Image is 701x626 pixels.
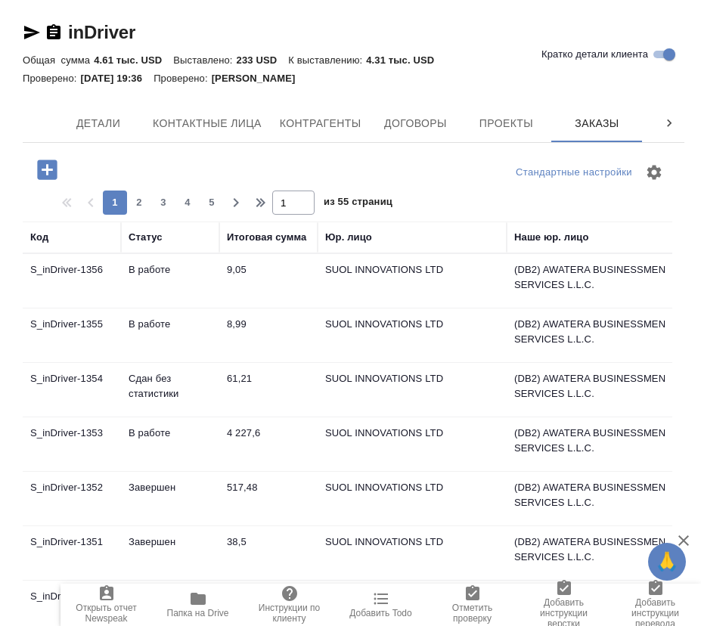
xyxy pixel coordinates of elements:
p: [DATE] 19:36 [81,73,154,84]
td: (DB2) AWATERA BUSINESSMEN SERVICES L.L.C. [507,527,696,580]
td: SUOL INNOVATIONS LTD [318,527,507,580]
td: Завершен [121,473,219,525]
td: Завершен [121,527,219,580]
p: Проверено: [23,73,81,84]
td: (DB2) AWATERA BUSINESSMEN SERVICES L.L.C. [507,418,696,471]
p: Общая сумма [23,54,94,66]
button: Отметить проверку [426,584,518,626]
button: 5 [200,191,224,215]
p: 4.61 тыс. USD [94,54,173,66]
button: Добавить инструкции перевода [609,584,701,626]
td: 61,21 [219,364,318,417]
button: Скопировать ссылку [45,23,63,42]
div: split button [512,161,636,184]
td: S_inDriver-1352 [23,473,121,525]
span: Инструкции по клиенту [253,603,326,624]
div: Статус [129,230,163,245]
td: SUOL INNOVATIONS LTD [318,255,507,308]
div: Итоговая сумма [227,230,306,245]
div: Юр. лицо [325,230,372,245]
span: Контрагенты [280,114,361,133]
button: Открыть отчет Newspeak [60,584,152,626]
td: S_inDriver-1355 [23,309,121,362]
p: 233 USD [237,54,289,66]
span: Заказы [560,114,633,133]
td: S_inDriver-1353 [23,418,121,471]
p: 4.31 тыс. USD [366,54,445,66]
td: В работе [121,255,219,308]
td: В работе [121,418,219,471]
span: Папка на Drive [167,608,229,618]
span: из 55 страниц [324,193,392,215]
button: 2 [127,191,151,215]
td: SUOL INNOVATIONS LTD [318,418,507,471]
button: Инструкции по клиенту [243,584,335,626]
td: (DB2) AWATERA BUSINESSMEN SERVICES L.L.C. [507,364,696,417]
span: 2 [127,195,151,210]
p: [PERSON_NAME] [212,73,307,84]
button: Скопировать ссылку для ЯМессенджера [23,23,41,42]
button: Добавить проект [26,154,68,185]
a: inDriver [68,22,135,42]
span: 🙏 [654,546,680,578]
button: 3 [151,191,175,215]
span: 3 [151,195,175,210]
span: Кратко детали клиента [541,47,648,62]
td: (DB2) AWATERA BUSINESSMEN SERVICES L.L.C. [507,473,696,525]
span: Контактные лица [153,114,262,133]
span: Добавить Todo [349,608,411,618]
span: Открыть отчет Newspeak [70,603,143,624]
td: (DB2) AWATERA BUSINESSMEN SERVICES L.L.C. [507,255,696,308]
button: 🙏 [648,543,686,581]
td: S_inDriver-1351 [23,527,121,580]
td: S_inDriver-1356 [23,255,121,308]
span: Договоры [379,114,451,133]
td: SUOL INNOVATIONS LTD [318,473,507,525]
td: Сдан без статистики [121,364,219,417]
div: Наше юр. лицо [514,230,589,245]
span: Настроить таблицу [636,154,672,191]
span: Детали [62,114,135,133]
td: 4 227,6 [219,418,318,471]
button: Папка на Drive [152,584,243,626]
p: Выставлено: [173,54,236,66]
td: SUOL INNOVATIONS LTD [318,309,507,362]
div: Код [30,230,48,245]
td: 9,05 [219,255,318,308]
button: 4 [175,191,200,215]
td: 517,48 [219,473,318,525]
span: 4 [175,195,200,210]
span: Проекты [470,114,542,133]
td: (DB2) AWATERA BUSINESSMEN SERVICES L.L.C. [507,309,696,362]
button: Добавить Todo [335,584,426,626]
p: Проверено: [154,73,212,84]
td: В работе [121,309,219,362]
span: 5 [200,195,224,210]
p: К выставлению: [288,54,366,66]
td: 8,99 [219,309,318,362]
td: SUOL INNOVATIONS LTD [318,364,507,417]
span: Отметить проверку [436,603,509,624]
td: S_inDriver-1354 [23,364,121,417]
td: 38,5 [219,527,318,580]
button: Добавить инструкции верстки [518,584,609,626]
